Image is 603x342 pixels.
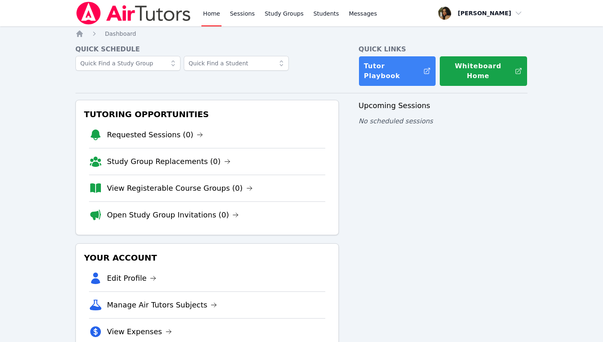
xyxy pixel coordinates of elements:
[184,56,289,71] input: Quick Find a Student
[75,2,192,25] img: Air Tutors
[75,56,180,71] input: Quick Find a Study Group
[82,250,332,265] h3: Your Account
[359,56,436,86] a: Tutor Playbook
[105,30,136,38] a: Dashboard
[82,107,332,122] h3: Tutoring Opportunities
[349,9,377,18] span: Messages
[439,56,528,86] button: Whiteboard Home
[107,209,239,221] a: Open Study Group Invitations (0)
[107,299,217,311] a: Manage Air Tutors Subjects
[359,117,433,125] span: No scheduled sessions
[75,30,528,38] nav: Breadcrumb
[75,44,339,54] h4: Quick Schedule
[359,44,528,54] h4: Quick Links
[107,326,172,337] a: View Expenses
[359,100,528,111] h3: Upcoming Sessions
[107,183,253,194] a: View Registerable Course Groups (0)
[105,30,136,37] span: Dashboard
[107,273,157,284] a: Edit Profile
[107,129,203,141] a: Requested Sessions (0)
[107,156,231,167] a: Study Group Replacements (0)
